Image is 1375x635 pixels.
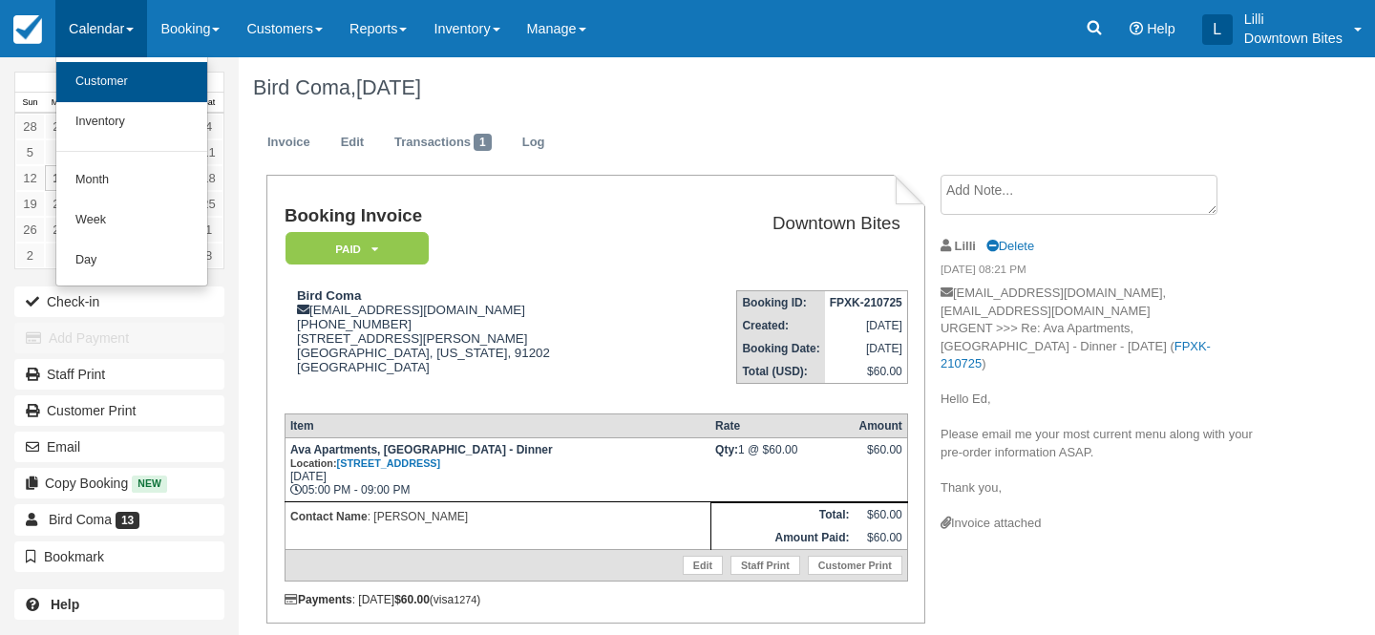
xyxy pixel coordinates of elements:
[854,413,907,437] th: Amount
[51,597,79,612] b: Help
[683,556,723,575] a: Edit
[15,243,45,268] a: 2
[1130,22,1143,35] i: Help
[290,457,440,469] small: Location:
[808,556,902,575] a: Customer Print
[253,76,1256,99] h1: Bird Coma,
[394,593,430,606] strong: $60.00
[941,262,1256,283] em: [DATE] 08:21 PM
[285,593,908,606] div: : [DATE] (visa )
[290,443,553,470] strong: Ava Apartments, [GEOGRAPHIC_DATA] - Dinner
[253,124,325,161] a: Invoice
[194,165,223,191] a: 18
[45,93,74,114] th: Mon
[858,443,901,472] div: $60.00
[45,191,74,217] a: 20
[45,165,74,191] a: 13
[508,124,560,161] a: Log
[474,134,492,151] span: 1
[730,556,800,575] a: Staff Print
[45,217,74,243] a: 27
[1244,10,1343,29] p: Lilli
[194,243,223,268] a: 8
[15,217,45,243] a: 26
[715,443,738,456] strong: Qty
[285,206,664,226] h1: Booking Invoice
[671,214,900,234] h2: Downtown Bites
[194,217,223,243] a: 1
[380,124,506,161] a: Transactions1
[710,413,854,437] th: Rate
[194,114,223,139] a: 4
[14,359,224,390] a: Staff Print
[14,323,224,353] button: Add Payment
[290,507,706,526] p: : [PERSON_NAME]
[710,526,854,550] th: Amount Paid:
[1202,14,1233,45] div: L
[854,526,907,550] td: $60.00
[194,93,223,114] th: Sat
[1147,21,1175,36] span: Help
[15,93,45,114] th: Sun
[56,62,207,102] a: Customer
[14,432,224,462] button: Email
[955,239,976,253] strong: Lilli
[14,395,224,426] a: Customer Print
[45,139,74,165] a: 6
[286,232,429,265] em: Paid
[986,239,1034,253] a: Delete
[56,160,207,201] a: Month
[285,437,710,501] td: [DATE] 05:00 PM - 09:00 PM
[132,476,167,492] span: New
[45,114,74,139] a: 29
[941,285,1256,515] p: [EMAIL_ADDRESS][DOMAIN_NAME], [EMAIL_ADDRESS][DOMAIN_NAME] URGENT >>> Re: Ava Apartments, [GEOGRA...
[825,337,908,360] td: [DATE]
[737,360,825,384] th: Total (USD):
[15,114,45,139] a: 28
[56,102,207,142] a: Inventory
[825,360,908,384] td: $60.00
[297,288,361,303] strong: Bird Coma
[45,243,74,268] a: 3
[14,589,224,620] a: Help
[737,314,825,337] th: Created:
[454,594,476,605] small: 1274
[15,165,45,191] a: 12
[337,457,441,469] a: [STREET_ADDRESS]
[285,231,422,266] a: Paid
[55,57,208,286] ul: Calendar
[15,191,45,217] a: 19
[285,593,352,606] strong: Payments
[710,437,854,501] td: 1 @ $60.00
[14,286,224,317] button: Check-in
[327,124,378,161] a: Edit
[13,15,42,44] img: checkfront-main-nav-mini-logo.png
[285,288,664,398] div: [EMAIL_ADDRESS][DOMAIN_NAME] [PHONE_NUMBER] [STREET_ADDRESS][PERSON_NAME] [GEOGRAPHIC_DATA], [US_...
[14,541,224,572] button: Bookmark
[285,413,710,437] th: Item
[854,502,907,526] td: $60.00
[830,296,902,309] strong: FPXK-210725
[737,291,825,315] th: Booking ID:
[194,139,223,165] a: 11
[116,512,139,529] span: 13
[194,191,223,217] a: 25
[15,139,45,165] a: 5
[49,512,112,527] span: Bird Coma
[290,510,368,523] strong: Contact Name
[825,314,908,337] td: [DATE]
[56,201,207,241] a: Week
[1244,29,1343,48] p: Downtown Bites
[14,504,224,535] a: Bird Coma 13
[737,337,825,360] th: Booking Date:
[710,502,854,526] th: Total:
[14,468,224,498] button: Copy Booking New
[941,515,1256,533] div: Invoice attached
[356,75,421,99] span: [DATE]
[56,241,207,281] a: Day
